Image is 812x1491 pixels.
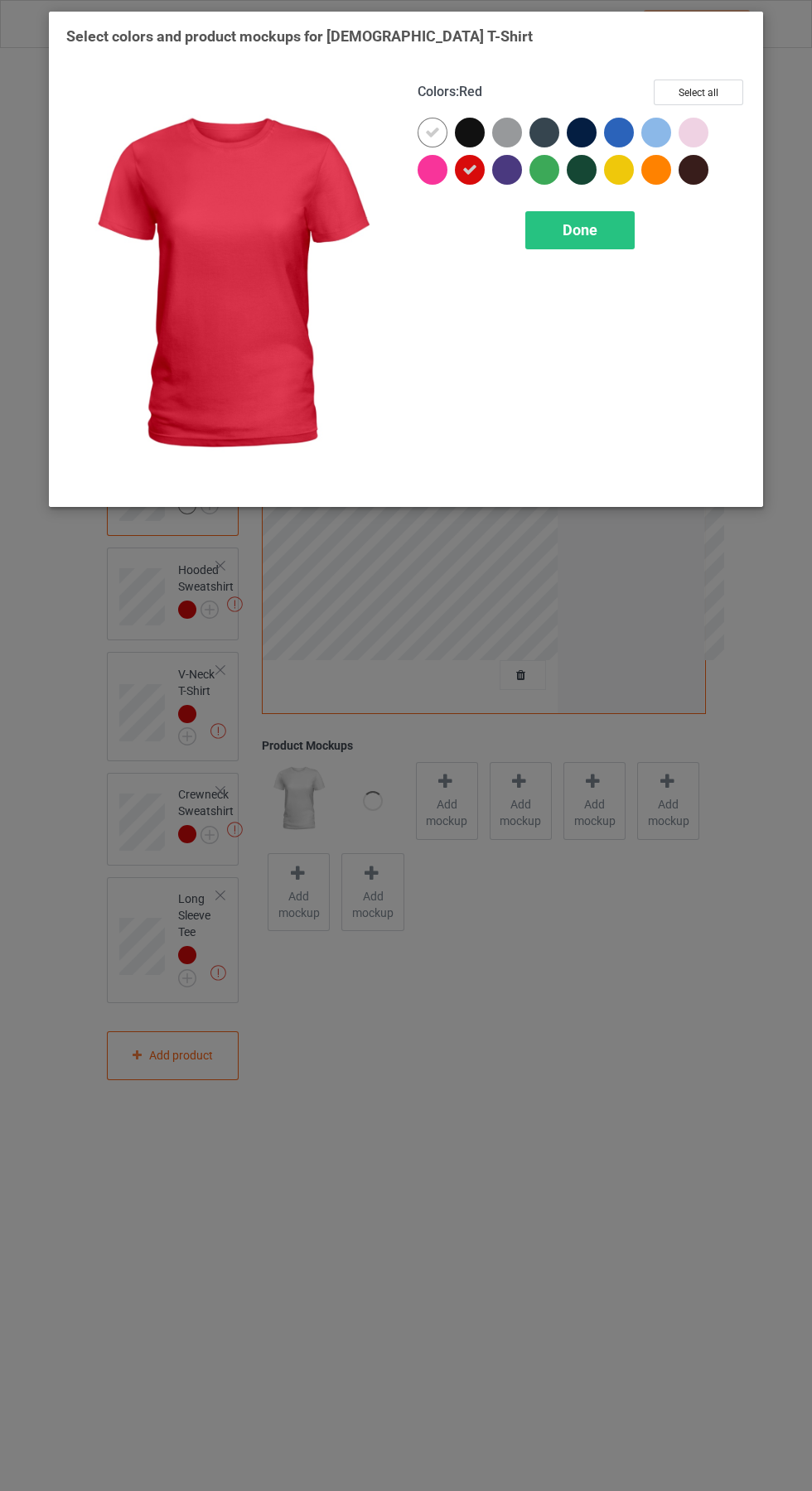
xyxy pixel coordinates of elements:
[66,80,394,490] img: regular.jpg
[418,84,482,101] h4: :
[418,84,456,99] span: Colors
[66,27,533,45] span: Select colors and product mockups for [DEMOGRAPHIC_DATA] T-Shirt
[654,80,743,105] button: Select all
[459,84,482,99] span: Red
[563,221,597,239] span: Done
